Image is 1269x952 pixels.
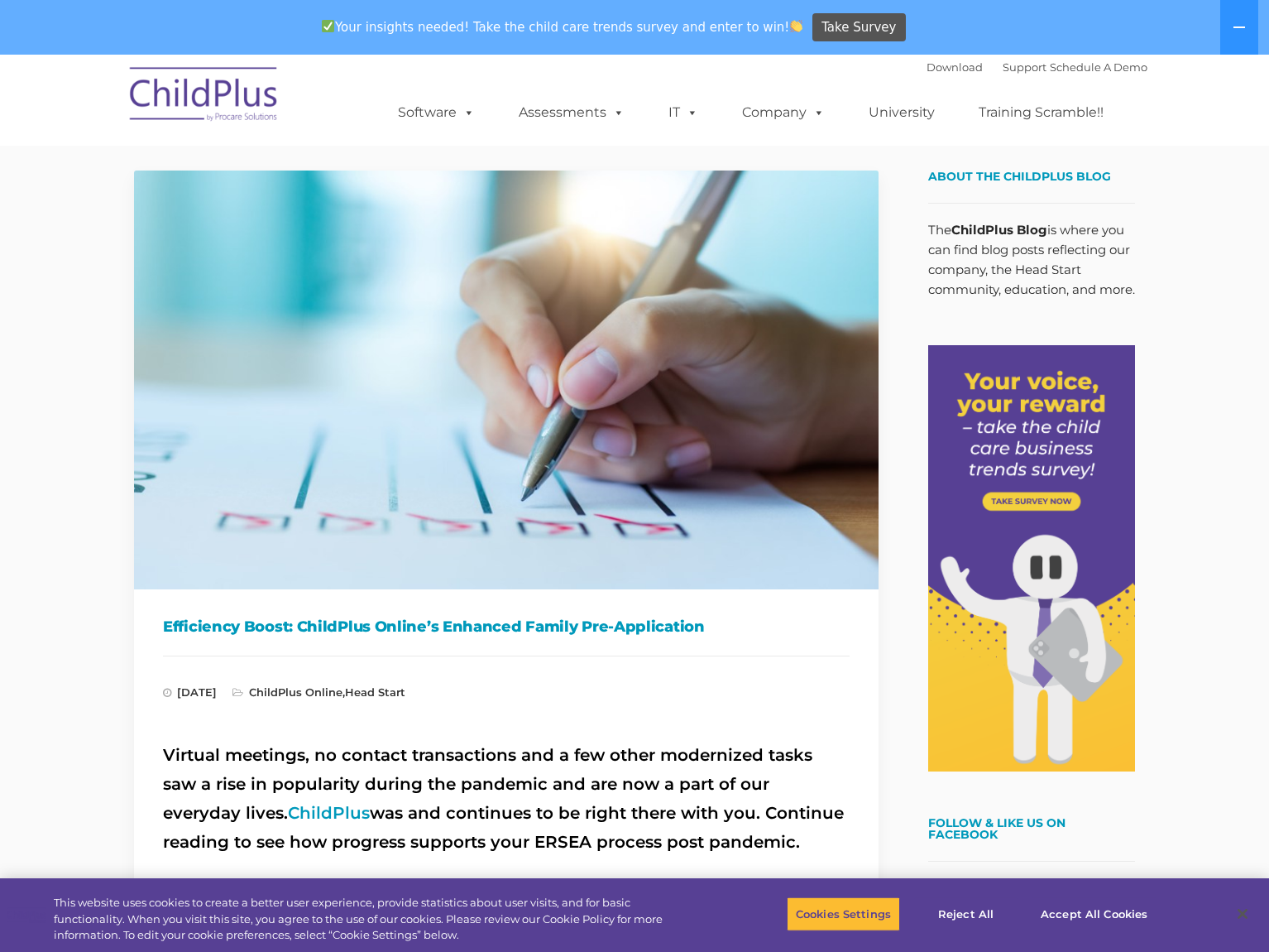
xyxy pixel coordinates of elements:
[928,815,1065,842] a: Follow & Like Us on Facebook
[821,13,896,42] span: Take Survey
[852,96,951,129] a: University
[1032,897,1156,931] button: Accept All Cookies
[951,222,1047,238] strong: ChildPlus Blog
[1003,60,1046,74] a: Support
[163,614,850,639] h1: Efficiency Boost: ChildPlus Online’s Enhanced Family Pre-Application
[914,897,1018,931] button: Reject All
[787,897,900,931] button: Cookies Settings
[134,171,879,589] img: Efficiency Boost: ChildPlus Online's Enhanced Family Pre-Application Process - Streamlining Appli...
[1224,896,1261,932] button: Close
[322,20,334,32] img: ✅
[928,220,1135,300] p: The is where you can find blog posts reflecting our company, the Head Start community, education,...
[54,895,698,944] div: This website uses cookies to create a better user experience, provide statistics about user visit...
[962,96,1120,129] a: Training Scramble!!
[288,803,370,823] a: ChildPlus
[163,741,850,857] h2: Virtual meetings, no contact transactions and a few other modernized tasks saw a rise in populari...
[381,96,491,129] a: Software
[725,96,841,129] a: Company
[1050,60,1147,74] a: Schedule A Demo
[345,685,405,699] a: Head Start
[232,685,405,699] span: ,
[314,11,810,43] span: Your insights needed! Take the child care trends survey and enter to win!
[122,55,287,138] img: ChildPlus by Procare Solutions
[927,60,1147,74] font: |
[652,96,715,129] a: IT
[927,60,983,74] a: Download
[249,685,342,699] a: ChildPlus Online
[163,685,217,699] span: [DATE]
[502,96,641,129] a: Assessments
[812,13,906,42] a: Take Survey
[790,20,802,32] img: 👏
[928,169,1111,184] span: About the ChildPlus Blog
